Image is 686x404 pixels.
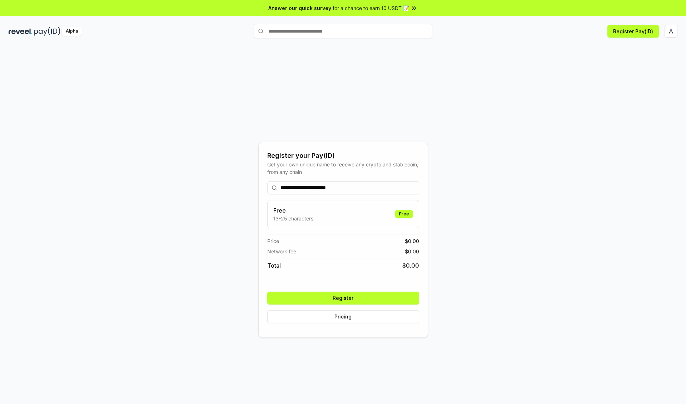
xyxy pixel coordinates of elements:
[34,27,60,36] img: pay_id
[273,215,313,222] p: 13-25 characters
[405,237,419,245] span: $ 0.00
[405,248,419,255] span: $ 0.00
[267,151,419,161] div: Register your Pay(ID)
[402,261,419,270] span: $ 0.00
[268,4,331,12] span: Answer our quick survey
[62,27,82,36] div: Alpha
[267,237,279,245] span: Price
[607,25,659,38] button: Register Pay(ID)
[267,261,281,270] span: Total
[9,27,33,36] img: reveel_dark
[395,210,413,218] div: Free
[273,206,313,215] h3: Free
[267,310,419,323] button: Pricing
[267,161,419,176] div: Get your own unique name to receive any crypto and stablecoin, from any chain
[267,248,296,255] span: Network fee
[267,292,419,305] button: Register
[333,4,409,12] span: for a chance to earn 10 USDT 📝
